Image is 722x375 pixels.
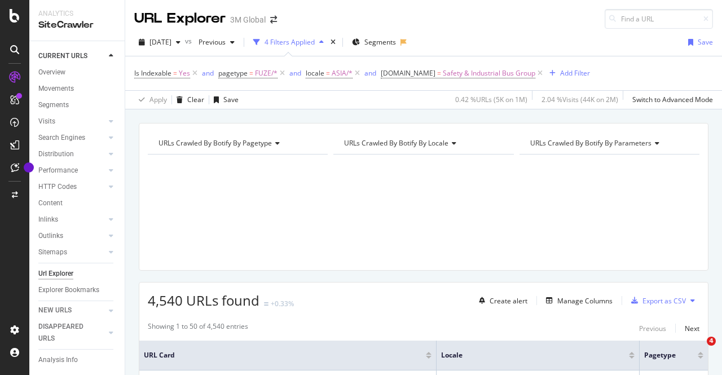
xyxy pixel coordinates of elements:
div: 4 Filters Applied [265,37,315,47]
a: NEW URLS [38,305,105,316]
div: Add Filter [560,68,590,78]
div: Clear [187,95,204,104]
span: ASIA/* [332,65,353,81]
div: Tooltip anchor [24,162,34,173]
span: 4 [707,337,716,346]
button: Export as CSV [627,292,686,310]
button: [DATE] [134,33,185,51]
span: URL Card [144,350,423,360]
button: Segments [347,33,400,51]
div: Outlinks [38,230,63,242]
span: Previous [194,37,226,47]
button: Apply [134,91,167,109]
div: Performance [38,165,78,177]
a: Inlinks [38,214,105,226]
div: Analysis Info [38,354,78,366]
div: CURRENT URLS [38,50,87,62]
div: Save [698,37,713,47]
span: URLs Crawled By Botify By parameters [530,138,651,148]
span: = [173,68,177,78]
span: vs [185,36,194,46]
a: Performance [38,165,105,177]
div: Switch to Advanced Mode [632,95,713,104]
h4: URLs Crawled By Botify By parameters [528,134,689,152]
div: Manage Columns [557,296,613,306]
div: Search Engines [38,132,85,144]
a: Movements [38,83,117,95]
div: Segments [38,99,69,111]
div: SiteCrawler [38,19,116,32]
span: = [437,68,441,78]
div: DISAPPEARED URLS [38,321,95,345]
a: Overview [38,67,117,78]
button: and [202,68,214,78]
div: 2.04 % Visits ( 44K on 2M ) [541,95,618,104]
div: Distribution [38,148,74,160]
span: Segments [364,37,396,47]
div: Content [38,197,63,209]
span: 2025 Jun. 29th [149,37,171,47]
span: [DOMAIN_NAME] [381,68,435,78]
div: Previous [639,324,666,333]
button: Next [685,321,699,335]
div: times [328,37,338,48]
span: URLs Crawled By Botify By locale [344,138,448,148]
div: Visits [38,116,55,127]
a: Url Explorer [38,268,117,280]
div: 3M Global [230,14,266,25]
a: Distribution [38,148,105,160]
a: Content [38,197,117,209]
div: Overview [38,67,65,78]
div: Analytics [38,9,116,19]
a: Segments [38,99,117,111]
span: = [326,68,330,78]
span: pagetype [644,350,681,360]
div: Create alert [490,296,527,306]
div: Movements [38,83,74,95]
a: Explorer Bookmarks [38,284,117,296]
div: Url Explorer [38,268,73,280]
div: Sitemaps [38,246,67,258]
a: Sitemaps [38,246,105,258]
div: Showing 1 to 50 of 4,540 entries [148,321,248,335]
div: Save [223,95,239,104]
img: Equal [264,302,268,306]
div: Export as CSV [642,296,686,306]
button: Previous [639,321,666,335]
h4: URLs Crawled By Botify By pagetype [156,134,318,152]
span: locale [306,68,324,78]
iframe: Intercom live chat [684,337,711,364]
a: DISAPPEARED URLS [38,321,105,345]
button: Clear [172,91,204,109]
div: HTTP Codes [38,181,77,193]
div: NEW URLS [38,305,72,316]
span: pagetype [218,68,248,78]
button: Switch to Advanced Mode [628,91,713,109]
a: Outlinks [38,230,105,242]
button: Save [209,91,239,109]
span: Yes [179,65,190,81]
button: and [289,68,301,78]
div: Apply [149,95,167,104]
a: Analysis Info [38,354,117,366]
button: Create alert [474,292,527,310]
input: Find a URL [605,9,713,29]
a: Search Engines [38,132,105,144]
div: Inlinks [38,214,58,226]
div: arrow-right-arrow-left [270,16,277,24]
span: 4,540 URLs found [148,291,259,310]
div: URL Explorer [134,9,226,28]
button: Previous [194,33,239,51]
span: = [249,68,253,78]
button: and [364,68,376,78]
span: URLs Crawled By Botify By pagetype [159,138,272,148]
span: Is Indexable [134,68,171,78]
div: Next [685,324,699,333]
a: CURRENT URLS [38,50,105,62]
span: Safety & Industrial Bus Group [443,65,535,81]
span: locale [441,350,612,360]
button: Save [684,33,713,51]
